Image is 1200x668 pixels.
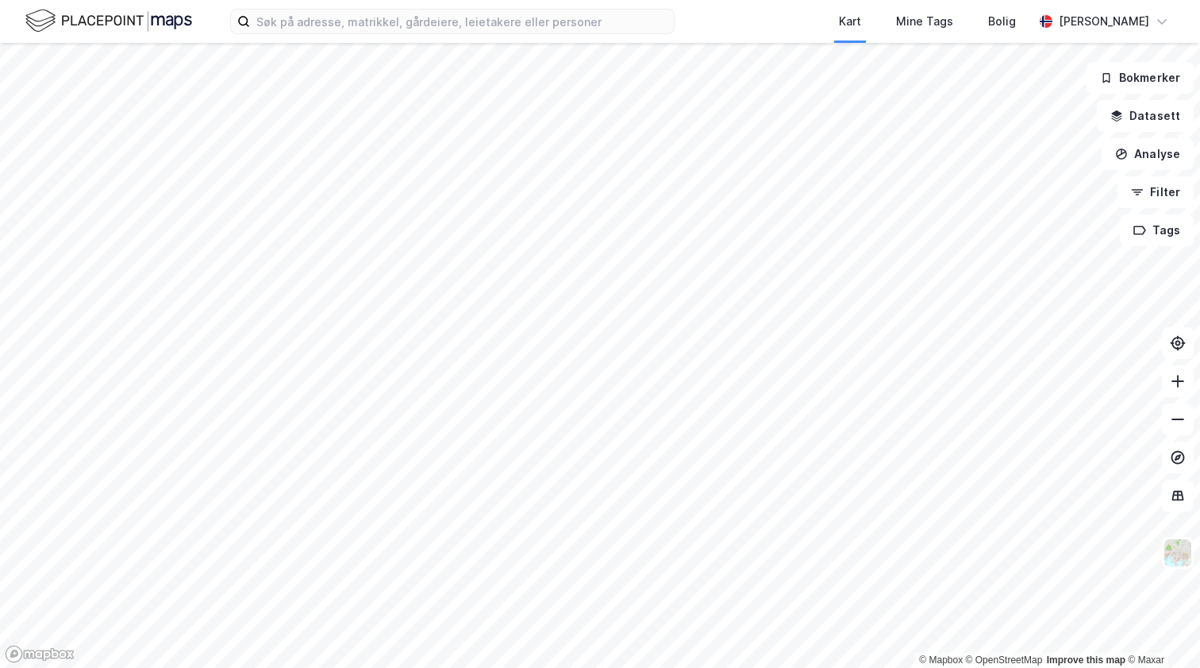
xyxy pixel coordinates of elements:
[896,12,953,31] div: Mine Tags
[1120,214,1194,246] button: Tags
[1102,138,1194,170] button: Analyse
[1163,538,1193,568] img: Z
[988,12,1016,31] div: Bolig
[1047,654,1125,666] a: Improve this map
[250,10,674,33] input: Søk på adresse, matrikkel, gårdeiere, leietakere eller personer
[1059,12,1149,31] div: [PERSON_NAME]
[1087,62,1194,94] button: Bokmerker
[5,645,75,663] a: Mapbox homepage
[25,7,192,35] img: logo.f888ab2527a4732fd821a326f86c7f29.svg
[1117,176,1194,208] button: Filter
[1121,592,1200,668] iframe: Chat Widget
[919,654,963,666] a: Mapbox
[1097,100,1194,132] button: Datasett
[839,12,861,31] div: Kart
[966,654,1043,666] a: OpenStreetMap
